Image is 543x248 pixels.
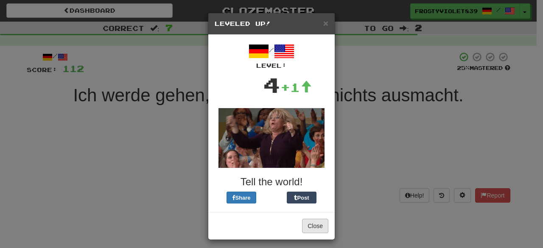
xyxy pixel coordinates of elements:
iframe: X Post Button [256,192,287,203]
button: Post [287,192,316,203]
button: Share [227,192,256,203]
div: Level: [215,61,328,70]
div: / [215,41,328,70]
button: Close [323,19,328,28]
span: × [323,18,328,28]
h5: Leveled Up! [215,20,328,28]
div: +1 [280,79,312,96]
button: Close [302,219,328,233]
h3: Tell the world! [215,176,328,187]
img: happy-lady-c767e5519d6a7a6d241e17537db74d2b6302dbbc2957d4f543dfdf5f6f88f9b5.gif [218,108,325,168]
div: 4 [263,70,280,100]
